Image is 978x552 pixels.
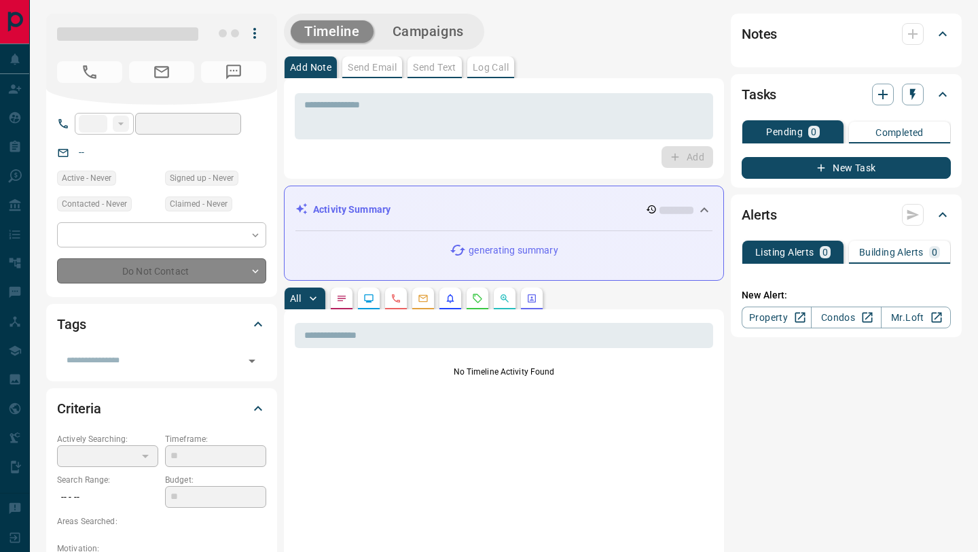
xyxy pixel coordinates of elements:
div: Alerts [742,199,951,231]
p: Areas Searched: [57,515,266,528]
div: Do Not Contact [57,258,266,283]
p: Activity Summary [313,203,391,217]
p: Listing Alerts [755,247,814,257]
p: Budget: [165,474,266,486]
svg: Emails [418,293,429,304]
h2: Tasks [742,84,776,105]
span: No Email [129,61,194,83]
button: Open [242,351,261,370]
p: No Timeline Activity Found [295,366,713,378]
svg: Lead Browsing Activity [363,293,374,304]
span: Claimed - Never [170,197,228,211]
h2: Tags [57,313,86,335]
h2: Alerts [742,204,777,226]
div: Activity Summary [295,197,712,222]
div: Tasks [742,78,951,111]
p: Actively Searching: [57,433,158,445]
button: New Task [742,157,951,179]
p: Completed [875,128,924,137]
svg: Notes [336,293,347,304]
div: Notes [742,18,951,50]
a: Condos [811,307,881,328]
span: No Number [57,61,122,83]
button: Campaigns [379,20,477,43]
a: -- [79,147,84,158]
svg: Listing Alerts [445,293,456,304]
h2: Notes [742,23,777,45]
h2: Criteria [57,398,101,419]
p: All [290,294,301,303]
p: New Alert: [742,288,951,303]
span: Signed up - Never [170,171,234,185]
a: Property [742,307,812,328]
p: Pending [766,127,803,137]
p: Timeframe: [165,433,266,445]
span: No Number [201,61,266,83]
span: Active - Never [62,171,111,185]
button: Timeline [291,20,374,43]
p: generating summary [469,243,558,258]
p: Search Range: [57,474,158,486]
a: Mr.Loft [881,307,951,328]
p: Building Alerts [859,247,924,257]
svg: Requests [472,293,483,304]
div: Criteria [57,392,266,425]
p: Add Note [290,63,331,72]
div: Tags [57,308,266,341]
svg: Calls [391,293,401,304]
p: 0 [932,247,937,257]
span: Contacted - Never [62,197,127,211]
p: -- - -- [57,486,158,508]
svg: Opportunities [499,293,510,304]
svg: Agent Actions [526,293,537,304]
p: 0 [811,127,816,137]
p: 0 [822,247,828,257]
